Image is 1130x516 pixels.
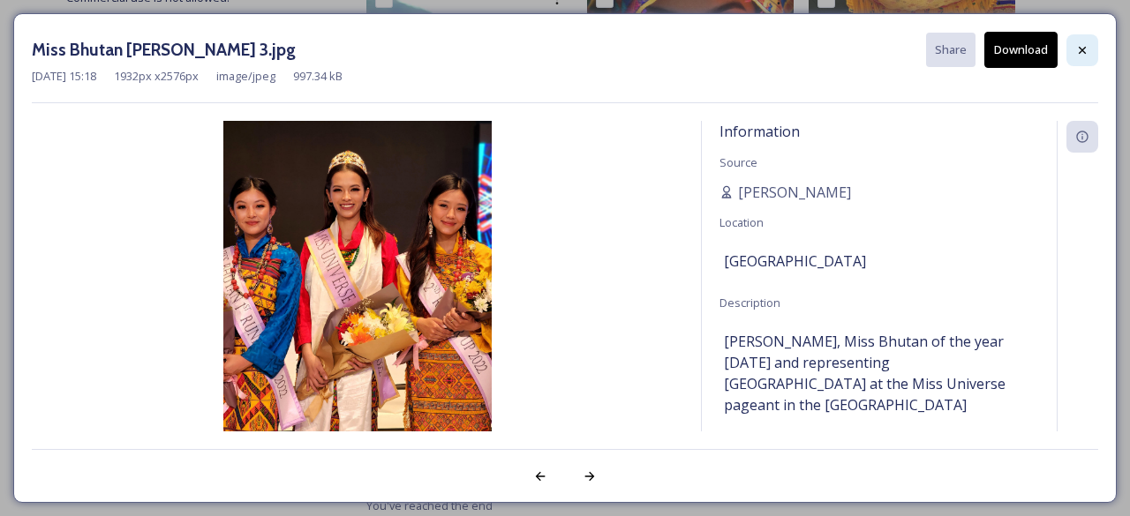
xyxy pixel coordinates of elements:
button: Download [984,32,1058,68]
span: Location [719,214,764,230]
button: Share [926,33,976,67]
span: Information [719,122,800,141]
span: [PERSON_NAME] [738,182,851,203]
span: [GEOGRAPHIC_DATA] [724,251,866,272]
h3: Miss Bhutan [PERSON_NAME] 3.jpg [32,37,296,63]
span: [DATE] 15:18 [32,68,96,85]
span: Source [719,154,757,170]
span: [PERSON_NAME], Miss Bhutan of the year [DATE] and representing [GEOGRAPHIC_DATA] at the Miss Univ... [724,331,1035,415]
span: image/jpeg [216,68,275,85]
span: Description [719,295,780,310]
img: Miss%20Bhutan%20Tashi%20Choden%203.jpg [32,121,683,478]
span: 997.34 kB [293,68,343,85]
span: 1932 px x 2576 px [114,68,199,85]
